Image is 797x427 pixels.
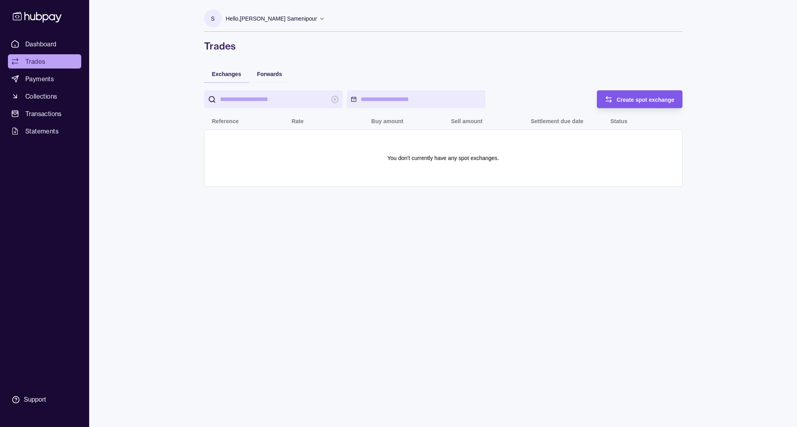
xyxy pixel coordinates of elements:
a: Dashboard [8,37,81,51]
p: Status [610,118,627,124]
a: Statements [8,124,81,138]
a: Transactions [8,107,81,121]
p: You don't currently have any spot exchanges. [387,154,499,162]
input: search [220,90,327,108]
span: Trades [25,57,45,66]
div: Support [24,395,46,404]
span: Statements [25,126,59,136]
p: Buy amount [371,118,403,124]
span: Create spot exchange [617,97,675,103]
span: Payments [25,74,54,84]
a: Trades [8,54,81,69]
button: Create spot exchange [597,90,682,108]
p: Hello, [PERSON_NAME] Samenipour [226,14,317,23]
a: Collections [8,89,81,103]
h1: Trades [204,40,682,52]
p: Rate [292,118,304,124]
a: Support [8,391,81,408]
span: Collections [25,91,57,101]
p: S [211,14,214,23]
p: Sell amount [451,118,482,124]
p: Reference [212,118,239,124]
span: Transactions [25,109,62,118]
span: Dashboard [25,39,57,49]
p: Settlement due date [531,118,583,124]
a: Payments [8,72,81,86]
span: Exchanges [212,71,241,77]
span: Forwards [257,71,282,77]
